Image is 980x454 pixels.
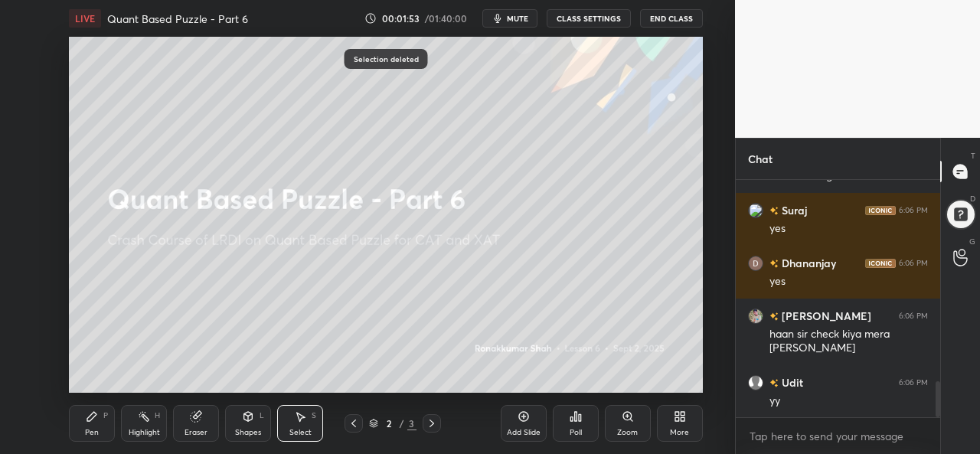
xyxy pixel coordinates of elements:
div: grid [736,180,940,418]
div: L [260,412,264,420]
img: 35b1d2c0b9454b739fd6139bb61b6e71.jpg [748,309,763,324]
div: 3 [407,416,416,430]
div: Shapes [235,429,261,436]
img: iconic-dark.1390631f.png [865,259,896,268]
div: Select [289,429,312,436]
img: iconic-dark.1390631f.png [865,206,896,215]
h6: Udit [779,374,803,390]
div: Highlight [129,429,160,436]
h4: Quant Based Puzzle - Part 6 [107,11,248,26]
p: D [970,193,975,204]
div: LIVE [69,9,101,28]
p: T [971,150,975,162]
p: Selection deleted [354,55,419,63]
h6: [PERSON_NAME] [779,308,871,324]
div: Add Slide [507,429,541,436]
div: Zoom [617,429,638,436]
div: 6:06 PM [899,259,928,268]
div: haan sir check kiya mera [PERSON_NAME] [769,327,928,356]
div: 2 [381,419,397,428]
img: no-rating-badge.077c3623.svg [769,312,779,321]
img: 06713683f92e4effaba2d02a02fed74c.jpg [748,256,763,271]
img: no-rating-badge.077c3623.svg [769,260,779,268]
div: P [103,412,108,420]
div: yy [769,394,928,409]
div: Eraser [185,429,207,436]
div: yes [769,274,928,289]
div: More [670,429,689,436]
h6: Suraj [779,202,807,218]
div: Poll [570,429,582,436]
div: 6:06 PM [899,312,928,321]
img: 3 [748,203,763,218]
button: CLASS SETTINGS [547,9,631,28]
div: Pen [85,429,99,436]
img: default.png [748,375,763,390]
div: yes [769,221,928,237]
div: H [155,412,160,420]
button: End Class [640,9,703,28]
div: 6:06 PM [899,206,928,215]
button: mute [482,9,537,28]
p: G [969,236,975,247]
div: / [400,419,404,428]
img: no-rating-badge.077c3623.svg [769,379,779,387]
div: S [312,412,316,420]
div: 6:06 PM [899,378,928,387]
p: Chat [736,139,785,179]
h6: Dhananjay [779,255,836,271]
span: mute [507,13,528,24]
img: no-rating-badge.077c3623.svg [769,207,779,215]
